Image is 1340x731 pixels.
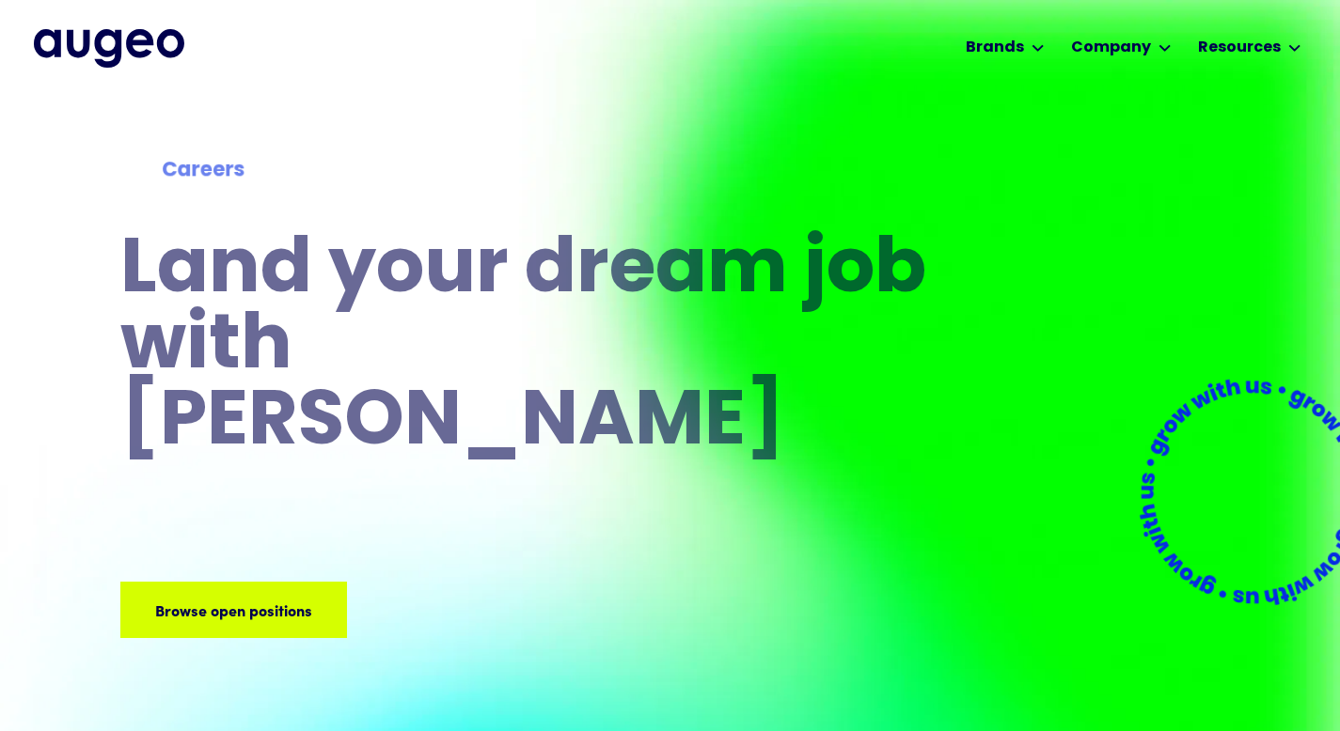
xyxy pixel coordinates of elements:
a: Browse open positions [120,582,347,638]
strong: Careers [162,161,244,181]
img: Augeo's full logo in midnight blue. [34,29,184,67]
h1: Land your dream job﻿ with [PERSON_NAME] [120,234,933,462]
div: Resources [1198,37,1281,59]
div: Brands [966,37,1024,59]
a: home [34,29,184,67]
div: Company [1071,37,1151,59]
